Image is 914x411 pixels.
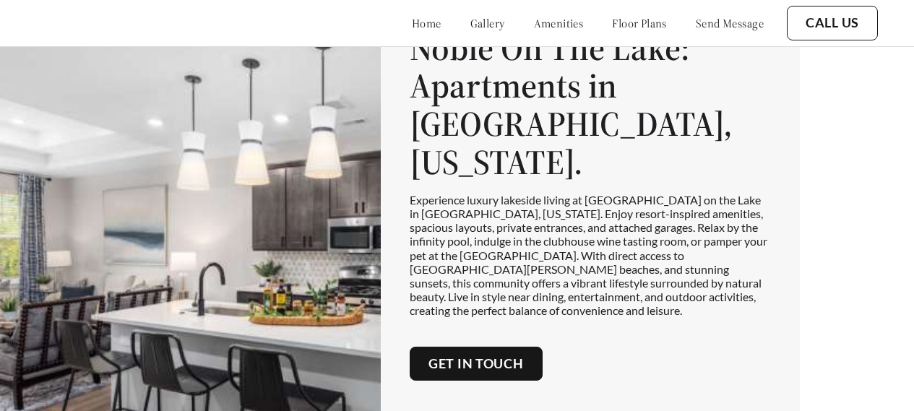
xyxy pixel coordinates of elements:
a: home [412,16,441,30]
p: Experience luxury lakeside living at [GEOGRAPHIC_DATA] on the Lake in [GEOGRAPHIC_DATA], [US_STAT... [410,193,771,318]
a: gallery [470,16,505,30]
a: Call Us [806,15,859,31]
a: floor plans [612,16,667,30]
a: send message [696,16,764,30]
button: Call Us [787,6,878,40]
a: amenities [534,16,584,30]
a: Get in touch [428,356,524,372]
button: Get in touch [410,347,543,381]
h1: Noble On The Lake: Apartments in [GEOGRAPHIC_DATA], [US_STATE]. [410,29,771,181]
